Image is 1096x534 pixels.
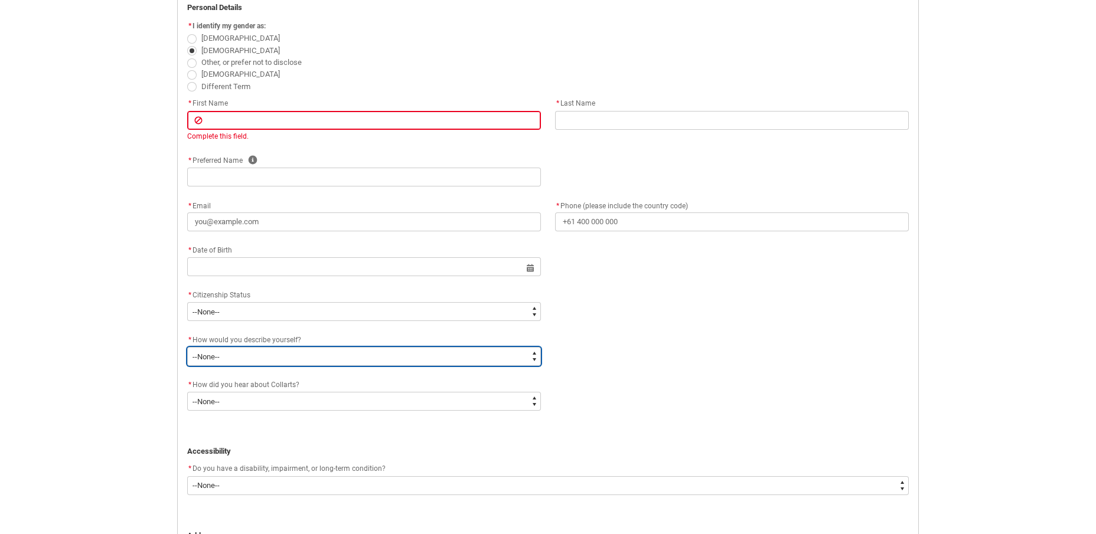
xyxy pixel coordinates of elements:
input: you@example.com [187,212,541,231]
span: Other, or prefer not to disclose [201,58,302,67]
label: Email [187,198,216,211]
span: Date of Birth [187,246,232,254]
span: [DEMOGRAPHIC_DATA] [201,34,280,42]
strong: Personal Details [187,3,242,12]
span: [DEMOGRAPHIC_DATA] [201,70,280,78]
span: I identify my gender as: [193,22,266,30]
label: Phone (please include the country code) [555,198,693,211]
div: Complete this field. [187,131,541,142]
abbr: required [188,246,191,254]
span: Last Name [555,99,595,107]
abbr: required [188,202,191,210]
abbr: required [556,202,559,210]
span: How did you hear about Collarts? [193,381,299,389]
abbr: required [556,99,559,107]
span: Different Term [201,82,250,91]
abbr: required [188,381,191,389]
abbr: required [188,464,191,473]
span: Do you have a disability, impairment, or long-term condition? [193,464,386,473]
span: How would you describe yourself? [193,336,301,344]
abbr: required [188,22,191,30]
span: Preferred Name [187,156,243,165]
abbr: required [188,336,191,344]
abbr: required [188,291,191,299]
strong: Accessibility [187,447,231,456]
abbr: required [188,99,191,107]
input: +61 400 000 000 [555,212,909,231]
span: [DEMOGRAPHIC_DATA] [201,46,280,55]
span: First Name [187,99,228,107]
span: Citizenship Status [193,291,250,299]
abbr: required [188,156,191,165]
